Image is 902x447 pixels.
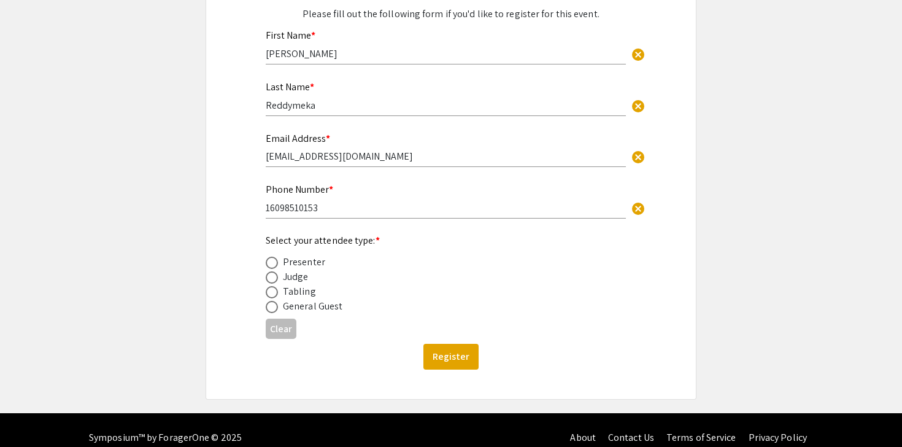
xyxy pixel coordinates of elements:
[266,80,314,93] mat-label: Last Name
[266,201,626,214] input: Type Here
[266,150,626,163] input: Type Here
[570,431,596,444] a: About
[266,7,636,21] p: Please fill out the following form if you'd like to register for this event.
[631,150,646,165] span: cancel
[626,196,650,220] button: Clear
[9,392,52,438] iframe: Chat
[666,431,736,444] a: Terms of Service
[749,431,807,444] a: Privacy Policy
[266,29,315,42] mat-label: First Name
[266,319,296,339] button: Clear
[266,234,380,247] mat-label: Select your attendee type:
[266,99,626,112] input: Type Here
[266,132,330,145] mat-label: Email Address
[423,344,479,370] button: Register
[283,270,309,284] div: Judge
[266,47,626,60] input: Type Here
[626,144,650,169] button: Clear
[631,47,646,62] span: cancel
[283,255,325,270] div: Presenter
[631,201,646,216] span: cancel
[631,99,646,114] span: cancel
[626,93,650,117] button: Clear
[608,431,654,444] a: Contact Us
[626,41,650,66] button: Clear
[266,183,333,196] mat-label: Phone Number
[283,299,342,314] div: General Guest
[283,284,316,299] div: Tabling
